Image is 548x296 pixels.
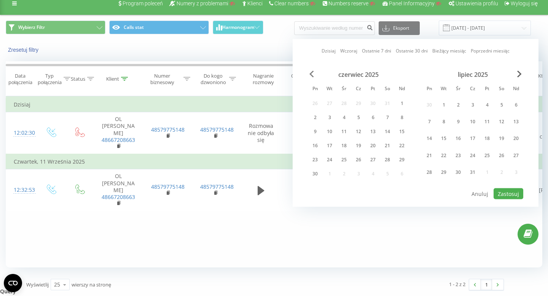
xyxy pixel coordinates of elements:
div: 2 [453,100,463,110]
div: 28 [382,155,392,165]
td: OL [PERSON_NAME] [94,112,143,154]
span: Clear numbers [274,0,309,6]
div: pon 2 cze 2025 [308,112,322,123]
div: sob 12 lip 2025 [494,115,509,129]
span: Wyświetlij [26,281,49,288]
div: 30 [453,167,463,177]
abbr: poniedziałek [309,84,321,95]
div: 12:02:30 [14,126,29,140]
div: 16 [310,141,320,151]
button: Anuluj [467,188,492,199]
div: 2 [310,113,320,123]
div: sob 5 lip 2025 [494,98,509,112]
div: ndz 20 lip 2025 [509,131,523,145]
div: Typ połączenia [38,73,62,86]
div: 13 [511,117,521,127]
div: ndz 22 cze 2025 [395,140,409,151]
div: ndz 13 lip 2025 [509,115,523,129]
div: 17 [325,141,335,151]
div: pt 11 lip 2025 [480,115,494,129]
div: czw 31 lip 2025 [465,165,480,179]
a: Poprzedni miesiąc [471,47,510,54]
div: pt 27 cze 2025 [366,154,380,166]
span: Klienci [247,0,263,6]
div: ndz 8 cze 2025 [395,112,409,123]
div: śr 4 cze 2025 [337,112,351,123]
div: pt 25 lip 2025 [480,148,494,162]
div: pon 9 cze 2025 [308,126,322,137]
div: 24 [468,150,478,160]
div: 3 [325,113,335,123]
abbr: czwartek [467,84,478,95]
div: pt 4 lip 2025 [480,98,494,112]
button: Calls stat [109,21,209,34]
span: Numbers reserve [328,0,368,6]
span: Wybierz Filtr [18,24,45,30]
div: pon 23 cze 2025 [308,154,322,166]
div: 29 [397,155,407,165]
button: Wybierz Filtr [6,21,105,34]
div: ndz 15 cze 2025 [395,126,409,137]
abbr: sobota [382,84,393,95]
abbr: czwartek [353,84,364,95]
div: 28 [424,167,434,177]
span: Rozmowa nie odbyła się [248,122,274,143]
div: Status [71,76,85,82]
div: ndz 27 lip 2025 [509,148,523,162]
div: 22 [397,141,407,151]
div: czw 10 lip 2025 [465,115,480,129]
div: 4 [482,100,492,110]
div: ndz 1 cze 2025 [395,98,409,109]
div: wt 8 lip 2025 [436,115,451,129]
div: Do kogo dzwoniono [199,73,227,86]
abbr: wtorek [324,84,335,95]
div: czw 19 cze 2025 [351,140,366,151]
div: 1 [397,99,407,108]
button: Zastosuj [494,188,523,199]
div: wt 1 lip 2025 [436,98,451,112]
div: 21 [382,141,392,151]
abbr: niedziela [510,84,522,95]
div: 1 - 2 z 2 [449,280,465,288]
a: 48579775148 [151,183,185,190]
td: 00:00 [284,112,331,154]
div: 25 [482,150,492,160]
div: 12 [497,117,507,127]
div: 1 [439,100,449,110]
a: Dzisiaj [322,47,336,54]
div: 4 [339,113,349,123]
abbr: środa [452,84,464,95]
div: Czas trwania rozmowy [290,73,320,86]
div: pt 6 cze 2025 [366,112,380,123]
div: sob 21 cze 2025 [380,140,395,151]
div: śr 18 cze 2025 [337,140,351,151]
div: 10 [325,127,335,137]
div: 16 [453,134,463,143]
div: czw 26 cze 2025 [351,154,366,166]
div: 14 [424,134,434,143]
div: pon 28 lip 2025 [422,165,436,179]
span: Previous Month [309,71,314,78]
div: sob 14 cze 2025 [380,126,395,137]
abbr: poniedziałek [424,84,435,95]
span: Ustawienia profilu [456,0,498,6]
div: wt 3 cze 2025 [322,112,337,123]
abbr: wtorek [438,84,449,95]
div: wt 29 lip 2025 [436,165,451,179]
div: śr 23 lip 2025 [451,148,465,162]
div: czw 12 cze 2025 [351,126,366,137]
div: 23 [453,150,463,160]
div: 7 [382,113,392,123]
div: 13 [368,127,378,137]
abbr: sobota [496,84,507,95]
div: czerwiec 2025 [308,71,409,78]
abbr: środa [338,84,350,95]
div: 18 [482,134,492,143]
div: 8 [397,113,407,123]
a: 48579775148 [151,126,185,133]
div: 25 [54,281,60,288]
div: sob 7 cze 2025 [380,112,395,123]
div: 26 [354,155,363,165]
div: śr 9 lip 2025 [451,115,465,129]
div: czw 24 lip 2025 [465,148,480,162]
